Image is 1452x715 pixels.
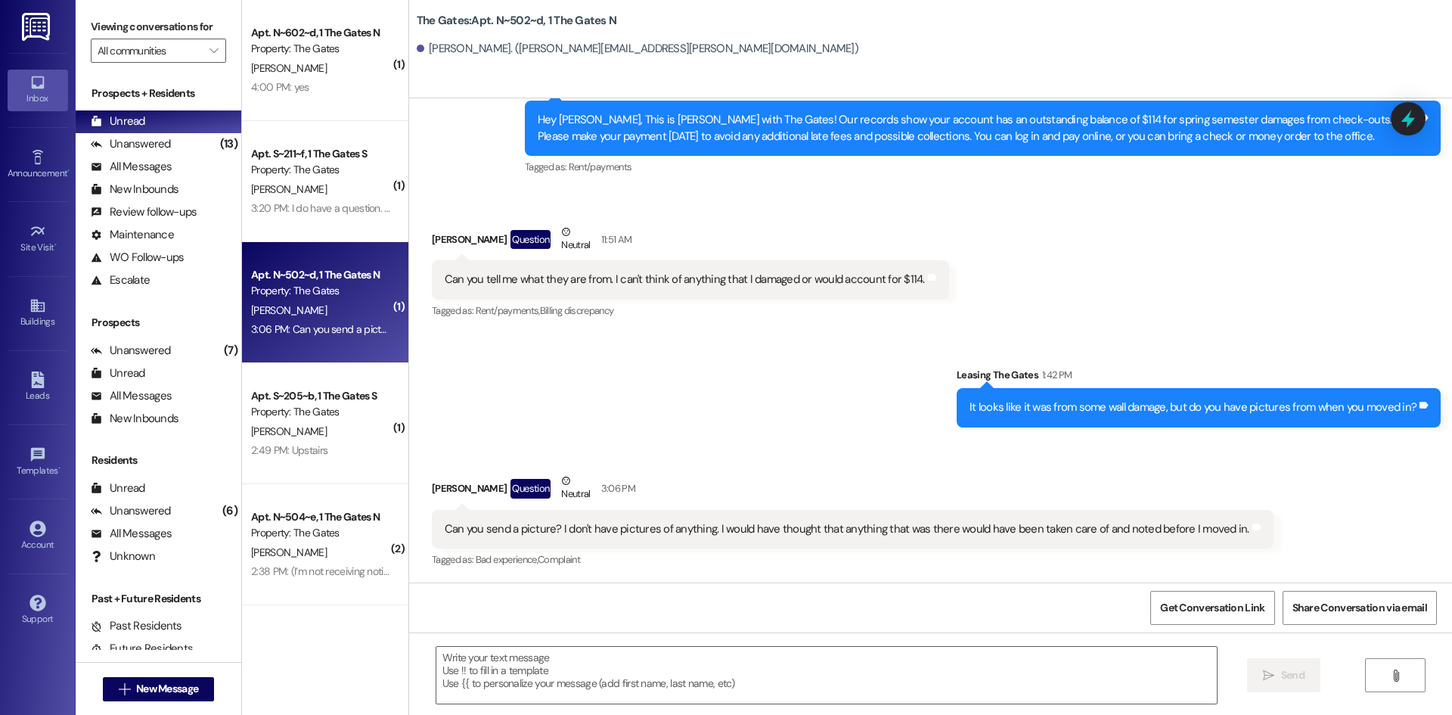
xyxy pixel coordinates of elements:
img: ResiDesk Logo [22,13,53,41]
span: • [67,166,70,176]
div: Unanswered [91,136,171,152]
div: Can you tell me what they are from. I can't think of anything that I damaged or would account for... [445,272,925,288]
div: [PERSON_NAME]. ([PERSON_NAME][EMAIL_ADDRESS][PERSON_NAME][DOMAIN_NAME]) [417,41,858,57]
div: Property: The Gates [251,41,391,57]
a: Site Visit • [8,219,68,260]
div: Unknown [91,549,155,564]
div: Unanswered [91,503,171,519]
span: • [58,463,60,474]
div: Past + Future Residents [76,591,241,607]
span: Get Conversation Link [1160,600,1264,616]
span: Rent/payments [569,160,632,173]
button: Send [1247,658,1320,692]
a: Buildings [8,293,68,334]
div: Property: The Gates [251,404,391,420]
span: • [54,240,57,250]
button: New Message [103,677,215,701]
div: Tagged as: [525,156,1441,178]
span: New Message [136,681,198,697]
i:  [209,45,218,57]
div: 3:20 PM: I do have a question. I was credited $500 to my account and I have the $465 charge for r... [251,201,1063,215]
span: [PERSON_NAME] [251,303,327,317]
div: 4:00 PM: yes [251,80,309,94]
div: 2:38 PM: (I’m not receiving notifications. If this is urgent, reply “urgent” to send a notificati... [251,564,806,578]
div: Unread [91,365,145,381]
div: Apt. S~205~b, 1 The Gates S [251,388,391,404]
a: Leads [8,367,68,408]
b: The Gates: Apt. N~502~d, 1 The Gates N [417,13,616,29]
div: All Messages [91,526,172,542]
a: Account [8,516,68,557]
div: [PERSON_NAME] [432,224,949,261]
div: Escalate [91,272,150,288]
div: Hey [PERSON_NAME], This is [PERSON_NAME] with The Gates! Our records show your account has an out... [538,112,1416,145]
a: Templates • [8,442,68,483]
div: Prospects [76,315,241,331]
div: (6) [219,499,241,523]
div: Future Residents [91,641,193,657]
span: [PERSON_NAME] [251,182,327,196]
span: Complaint [538,553,580,566]
div: It looks like it was from some wall damage, but do you have pictures from when you moved in? [970,399,1416,415]
div: Neutral [558,473,593,505]
div: (13) [216,132,241,156]
div: Tagged as: [432,300,949,322]
div: Unread [91,113,145,129]
div: 2:49 PM: Upstairs [251,443,327,457]
span: [PERSON_NAME] [251,61,327,75]
button: Get Conversation Link [1150,591,1274,625]
a: Support [8,590,68,631]
div: Property: The Gates [251,162,391,178]
div: 3:06 PM [597,480,635,496]
div: Property: The Gates [251,525,391,541]
span: Bad experience , [476,553,538,566]
input: All communities [98,39,202,63]
span: Send [1281,667,1305,683]
div: Can you send a picture? I don't have pictures of anything. I would have thought that anything tha... [445,521,1249,537]
button: Share Conversation via email [1283,591,1437,625]
div: WO Follow-ups [91,250,184,266]
label: Viewing conversations for [91,15,226,39]
div: 3:06 PM: Can you send a picture? I don't have pictures of anything. I would have thought that any... [251,322,1032,336]
div: Question [510,230,551,249]
div: Prospects + Residents [76,85,241,101]
div: [PERSON_NAME] [432,473,1274,510]
span: [PERSON_NAME] [251,546,327,559]
span: Share Conversation via email [1292,600,1427,616]
div: 11:51 AM [597,232,632,247]
i:  [1390,670,1401,682]
div: Apt. N~504~e, 1 The Gates N [251,509,391,525]
div: 1:42 PM [1038,367,1072,383]
div: All Messages [91,388,172,404]
div: Apt. N~602~d, 1 The Gates N [251,25,391,41]
i:  [119,683,130,695]
div: Residents [76,452,241,468]
div: New Inbounds [91,411,178,427]
div: New Inbounds [91,182,178,197]
div: Apt. S~211~f, 1 The Gates S [251,146,391,162]
i:  [1263,670,1274,682]
div: Past Residents [91,618,182,634]
div: Maintenance [91,227,174,243]
div: Unanswered [91,343,171,359]
div: Property: The Gates [251,283,391,299]
a: Inbox [8,70,68,110]
div: (7) [220,339,241,362]
div: Leasing The Gates [957,367,1441,388]
div: Question [510,479,551,498]
span: Billing discrepancy [540,304,614,317]
div: Neutral [558,224,593,256]
div: Unread [91,480,145,496]
div: Apt. N~502~d, 1 The Gates N [251,267,391,283]
span: [PERSON_NAME] [251,424,327,438]
div: All Messages [91,159,172,175]
div: Tagged as: [432,549,1274,570]
span: Rent/payments , [476,304,540,317]
div: Review follow-ups [91,204,197,220]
